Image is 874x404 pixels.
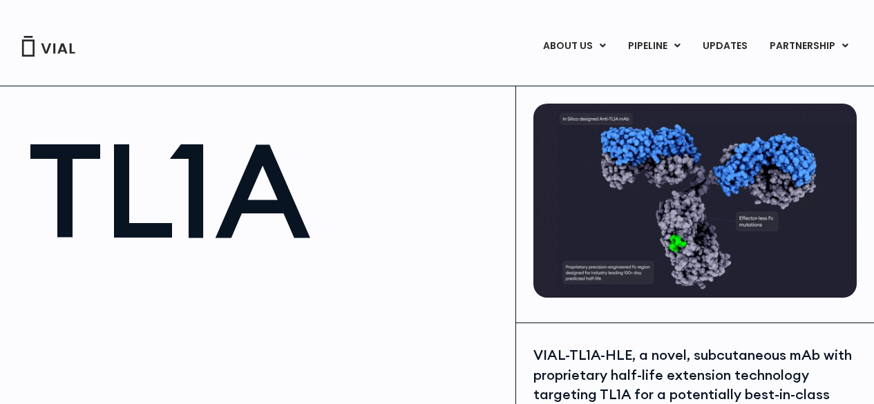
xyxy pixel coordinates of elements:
[759,35,859,58] a: PARTNERSHIPMenu Toggle
[692,35,758,58] a: UPDATES
[28,124,502,256] h1: TL1A
[21,36,76,57] img: Vial Logo
[532,35,616,58] a: ABOUT USMenu Toggle
[533,104,857,298] img: TL1A antibody diagram.
[617,35,691,58] a: PIPELINEMenu Toggle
